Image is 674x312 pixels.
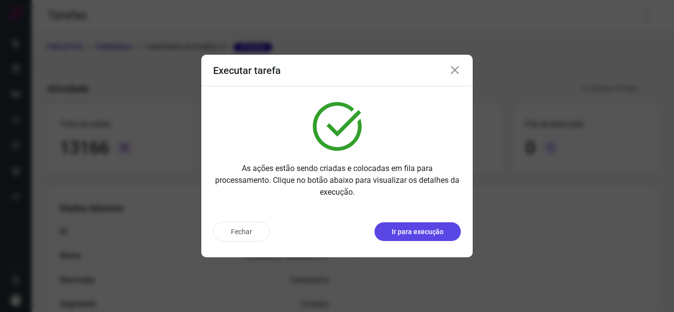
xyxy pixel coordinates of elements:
p: As ações estão sendo criadas e colocadas em fila para processamento. Clique no botão abaixo para ... [213,163,461,198]
button: Fechar [213,222,270,242]
button: Ir para execução [374,222,461,241]
h3: Executar tarefa [213,65,281,76]
p: Ir para execução [392,227,444,237]
img: verified.svg [313,102,362,151]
